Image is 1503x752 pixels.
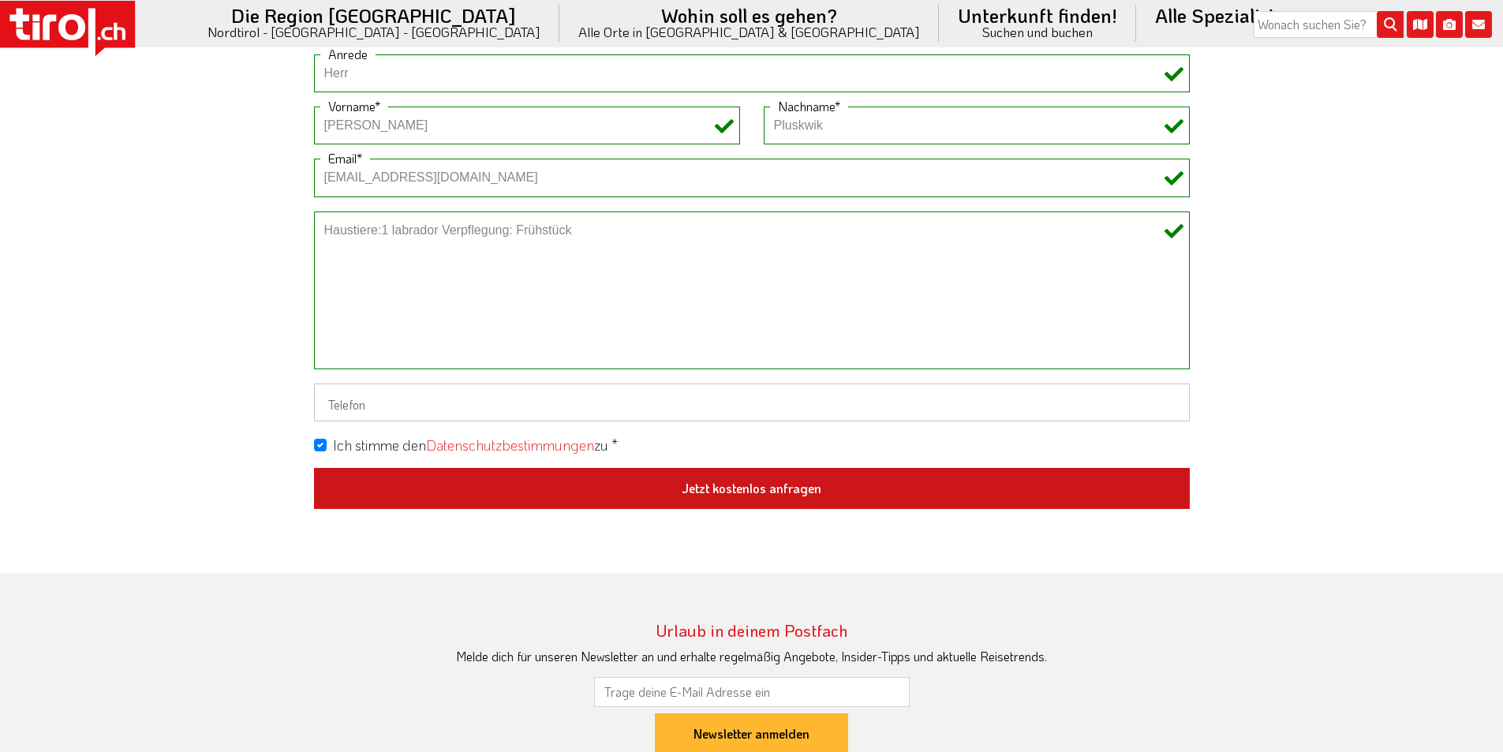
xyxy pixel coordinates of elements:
small: Suchen und buchen [958,25,1117,39]
i: Karte öffnen [1407,11,1434,38]
i: Kontakt [1465,11,1492,38]
h3: Urlaub in deinem Postfach [314,621,1190,639]
i: Fotogalerie [1436,11,1463,38]
input: Wonach suchen Sie? [1254,11,1404,38]
label: Ich stimme den zu * [333,436,618,455]
a: Datenschutzbestimmungen [426,436,594,455]
small: Nordtirol - [GEOGRAPHIC_DATA] - [GEOGRAPHIC_DATA] [208,25,540,39]
div: Melde dich für unseren Newsletter an und erhalte regelmäßig Angebote, Insider-Tipps und aktuelle ... [314,648,1190,665]
small: Alle Orte in [GEOGRAPHIC_DATA] & [GEOGRAPHIC_DATA] [578,25,920,39]
button: Jetzt kostenlos anfragen [314,468,1190,509]
input: Trage deine E-Mail Adresse ein [594,677,910,707]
